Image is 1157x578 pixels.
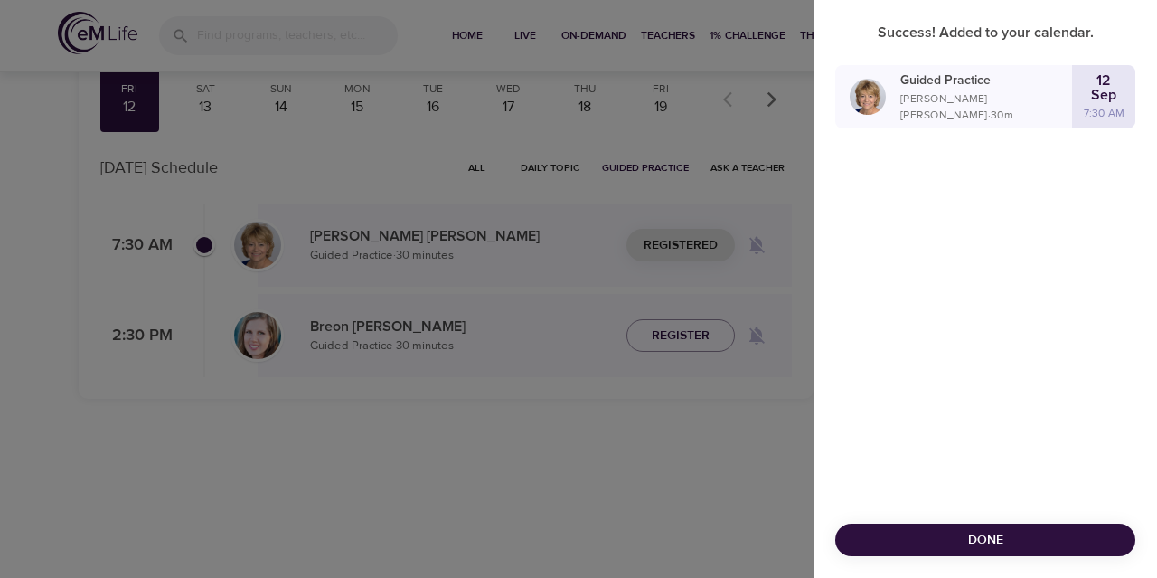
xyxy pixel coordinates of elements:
[835,22,1135,43] p: Success! Added to your calendar.
[1091,88,1116,102] p: Sep
[850,529,1121,552] span: Done
[850,79,886,115] img: Lisa_Wickham-min.jpg
[1084,105,1124,121] p: 7:30 AM
[1096,73,1111,88] p: 12
[900,71,1072,90] p: Guided Practice
[900,90,1072,123] p: [PERSON_NAME] [PERSON_NAME] · 30 m
[835,524,1135,557] button: Done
